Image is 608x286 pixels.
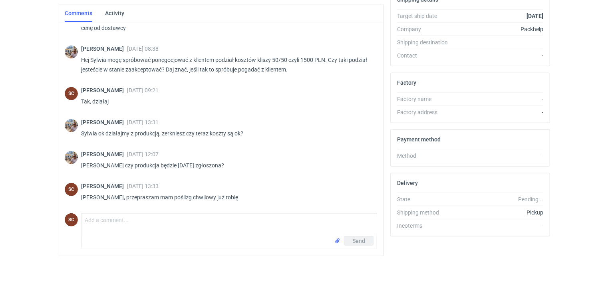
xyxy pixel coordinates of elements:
[397,25,455,33] div: Company
[81,55,371,74] p: Hej Sylwia mogę spróbować ponegocjować z klientem podział kosztów kliszy 50/50 czyli 1500 PLN. Cz...
[65,119,78,132] img: Michał Palasek
[397,108,455,116] div: Factory address
[81,87,127,93] span: [PERSON_NAME]
[397,38,455,46] div: Shipping destination
[127,151,159,157] span: [DATE] 12:07
[455,25,543,33] div: Packhelp
[65,4,92,22] a: Comments
[397,136,441,143] h2: Payment method
[81,193,371,202] p: [PERSON_NAME], przepraszam mam poślizg chwilowy już robię
[81,119,127,125] span: [PERSON_NAME]
[81,46,127,52] span: [PERSON_NAME]
[65,183,78,196] div: Sylwia Cichórz
[81,151,127,157] span: [PERSON_NAME]
[455,152,543,160] div: -
[518,196,543,203] em: Pending...
[455,209,543,216] div: Pickup
[352,238,365,244] span: Send
[527,13,543,19] strong: [DATE]
[455,108,543,116] div: -
[65,87,78,100] div: Sylwia Cichórz
[397,180,418,186] h2: Delivery
[81,129,371,138] p: Sylwia ok działajmy z produkcją, zerkniesz czy teraz koszty są ok?
[65,213,78,226] figcaption: SC
[127,119,159,125] span: [DATE] 13:31
[455,222,543,230] div: -
[127,87,159,93] span: [DATE] 09:21
[397,195,455,203] div: State
[65,46,78,59] img: Michał Palasek
[455,95,543,103] div: -
[65,213,78,226] div: Sylwia Cichórz
[81,161,371,170] p: [PERSON_NAME] czy produkcja będzie [DATE] zgłoszona?
[397,79,416,86] h2: Factory
[455,52,543,60] div: -
[397,95,455,103] div: Factory name
[127,46,159,52] span: [DATE] 08:38
[65,183,78,196] figcaption: SC
[397,209,455,216] div: Shipping method
[397,12,455,20] div: Target ship date
[65,87,78,100] figcaption: SC
[81,183,127,189] span: [PERSON_NAME]
[127,183,159,189] span: [DATE] 13:33
[65,151,78,164] img: Michał Palasek
[105,4,124,22] a: Activity
[397,152,455,160] div: Method
[81,97,371,106] p: Tak, działaj
[397,222,455,230] div: Incoterms
[397,52,455,60] div: Contact
[344,236,374,246] button: Send
[81,14,371,33] p: [PERSON_NAME] a jesteście w sanie coś dołożyć? Ja od siebie również dołożę, nie obniżę kosztów kl...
